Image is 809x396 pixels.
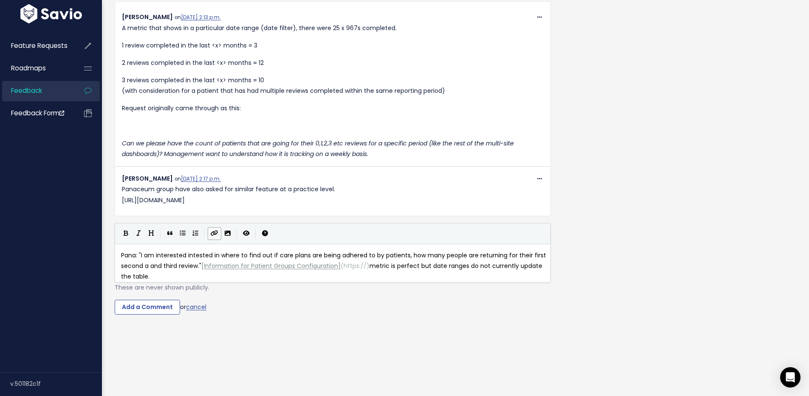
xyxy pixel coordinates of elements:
button: Create Link [208,227,221,240]
button: Toggle Preview [240,227,253,240]
div: or [115,300,551,315]
a: Feedback [2,81,70,100]
span: Feedback form [11,109,64,117]
i: | [204,228,205,239]
em: Can we please have the count of patients that are going for their 0,1,2,3 etc reviews for a speci... [122,139,514,158]
span: ) [366,262,369,270]
p: 1 review completed in the last <x> months = 3 [122,40,544,51]
span: on [175,176,221,182]
p: A metric that shows in a particular date range (date filter), there were 25 x 967s completed. [122,23,544,33]
a: Feature Requests [2,36,70,56]
button: Generic List [176,227,189,240]
a: Feedback form [2,103,70,123]
a: [DATE] 2:17 p.m. [181,176,221,182]
a: [DATE] 2:13 p.m. [181,14,221,21]
span: Feature Requests [11,41,68,50]
a: cancel [186,303,206,311]
div: v.501182c1f [10,373,102,395]
div: Open Intercom Messenger [780,367,801,388]
p: Request originally came through as this: [122,103,544,114]
p: 3 reviews completed in the last <x> months = 10 (with consideration for a patient that has had mu... [122,75,544,96]
button: Numbered List [189,227,202,240]
button: Markdown Guide [259,227,271,240]
span: ] [338,262,341,270]
span: [PERSON_NAME] [122,174,173,183]
span: https:// [344,262,366,270]
p: Panaceum group have also asked for similar feature at a practice level. [URL][DOMAIN_NAME] [122,184,544,205]
span: Information for Patient Groups Configuration [204,262,338,270]
span: [PERSON_NAME] [122,13,173,21]
i: | [160,228,161,239]
p: 2 reviews completed in the last <x> months = 12 [122,58,544,68]
span: [ [201,262,204,270]
button: Quote [163,227,176,240]
i: | [237,228,237,239]
a: Roadmaps [2,59,70,78]
span: on [175,14,221,21]
span: These are never shown publicly. [115,283,209,292]
input: Add a Comment [115,300,180,315]
span: Pana: "I am interested intested in where to find out if care plans are being adhered to by patien... [121,251,548,281]
button: Italic [132,227,145,240]
span: Feedback [11,86,42,95]
button: Bold [119,227,132,240]
span: ( [341,262,344,270]
i: | [255,228,256,239]
span: Roadmaps [11,64,46,73]
button: Heading [145,227,158,240]
img: logo-white.9d6f32f41409.svg [18,4,84,23]
button: Import an image [221,227,234,240]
